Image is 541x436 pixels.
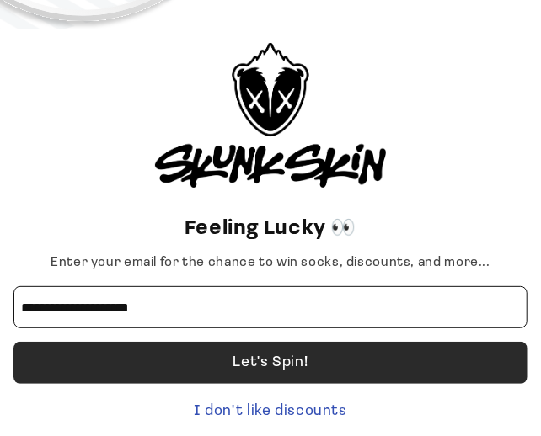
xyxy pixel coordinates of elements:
input: Email address [13,286,528,328]
div: Let's Spin! [13,342,528,384]
header: Feeling Lucky 👀 [13,214,528,244]
div: I don't like discounts [13,401,528,423]
img: logo [155,43,387,188]
div: Let's Spin! [233,342,308,384]
div: Enter your email for the chance to win socks, discounts, and more... [13,253,528,273]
